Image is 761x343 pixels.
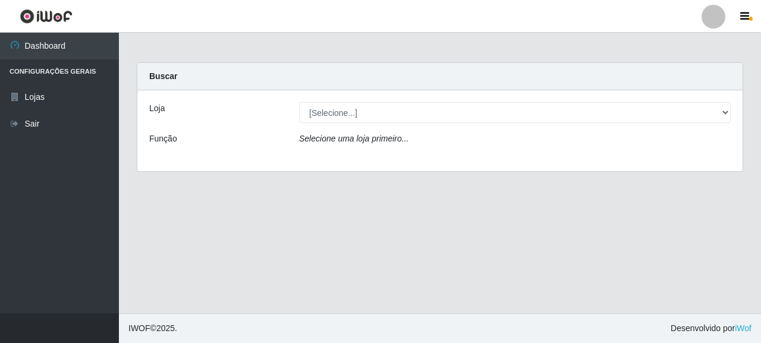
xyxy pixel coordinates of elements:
label: Função [149,133,177,145]
i: Selecione uma loja primeiro... [299,134,408,143]
span: IWOF [128,323,150,333]
strong: Buscar [149,71,177,81]
label: Loja [149,102,165,115]
span: © 2025 . [128,322,177,335]
span: Desenvolvido por [671,322,751,335]
a: iWof [735,323,751,333]
img: CoreUI Logo [20,9,73,24]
